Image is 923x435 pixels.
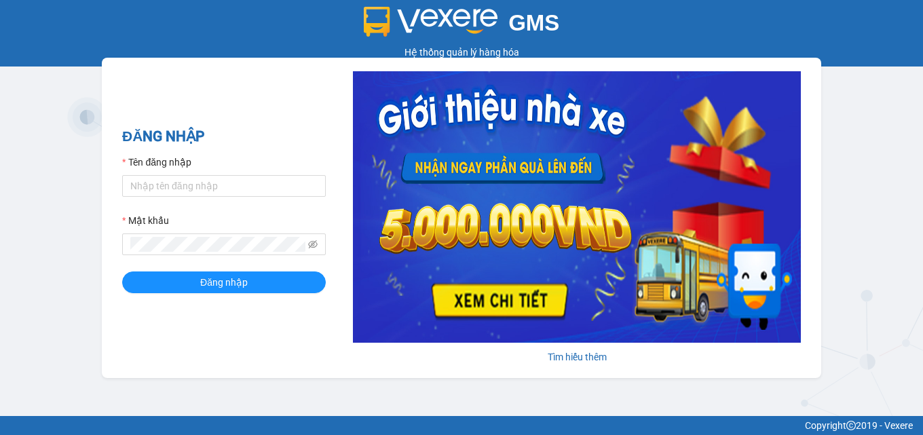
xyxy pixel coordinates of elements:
input: Mật khẩu [130,237,305,252]
a: GMS [364,20,560,31]
div: Copyright 2019 - Vexere [10,418,913,433]
label: Mật khẩu [122,213,169,228]
div: Hệ thống quản lý hàng hóa [3,45,920,60]
img: logo 2 [364,7,498,37]
button: Đăng nhập [122,271,326,293]
h2: ĐĂNG NHẬP [122,126,326,148]
label: Tên đăng nhập [122,155,191,170]
div: Tìm hiểu thêm [353,349,801,364]
span: copyright [846,421,856,430]
img: banner-0 [353,71,801,343]
span: Đăng nhập [200,275,248,290]
span: eye-invisible [308,240,318,249]
span: GMS [508,10,559,35]
input: Tên đăng nhập [122,175,326,197]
